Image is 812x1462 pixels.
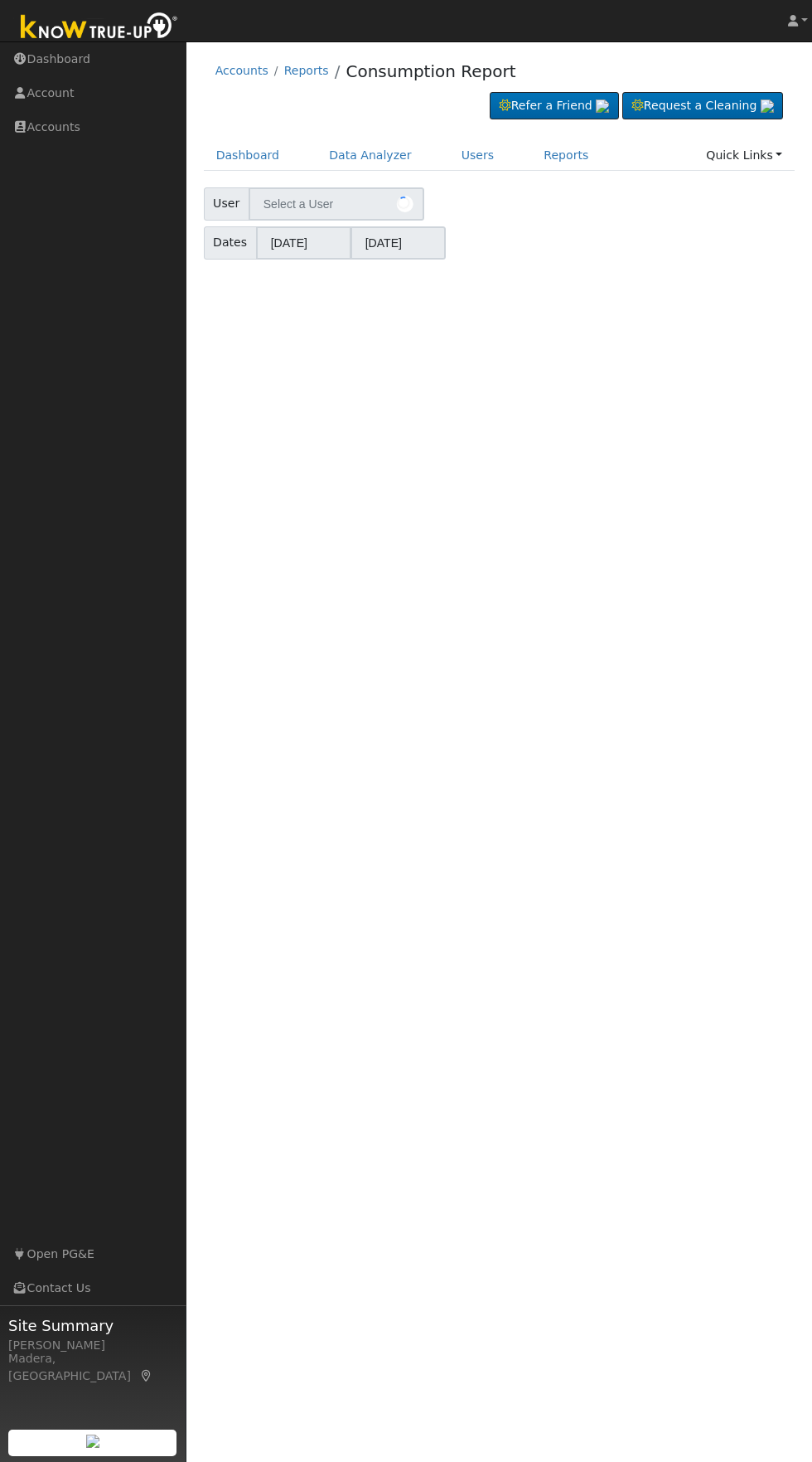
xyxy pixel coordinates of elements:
span: Dates [204,226,257,260]
span: Site Summary [8,1314,177,1337]
img: retrieve [596,100,609,113]
span: User [204,187,249,221]
input: Select a User [249,187,424,221]
img: retrieve [86,1435,99,1448]
a: Data Analyzer [317,140,424,171]
div: [PERSON_NAME] [8,1337,177,1354]
a: Dashboard [204,140,292,171]
a: Refer a Friend [490,92,619,120]
a: Request a Cleaning [622,92,783,120]
div: Madera, [GEOGRAPHIC_DATA] [8,1350,177,1385]
a: Map [139,1369,154,1382]
img: retrieve [761,100,774,113]
a: Consumption Report [346,61,515,81]
a: Reports [284,64,329,77]
a: Reports [531,140,601,171]
a: Quick Links [694,140,795,171]
a: Users [449,140,507,171]
img: Know True-Up [12,9,186,46]
a: Accounts [215,64,268,77]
